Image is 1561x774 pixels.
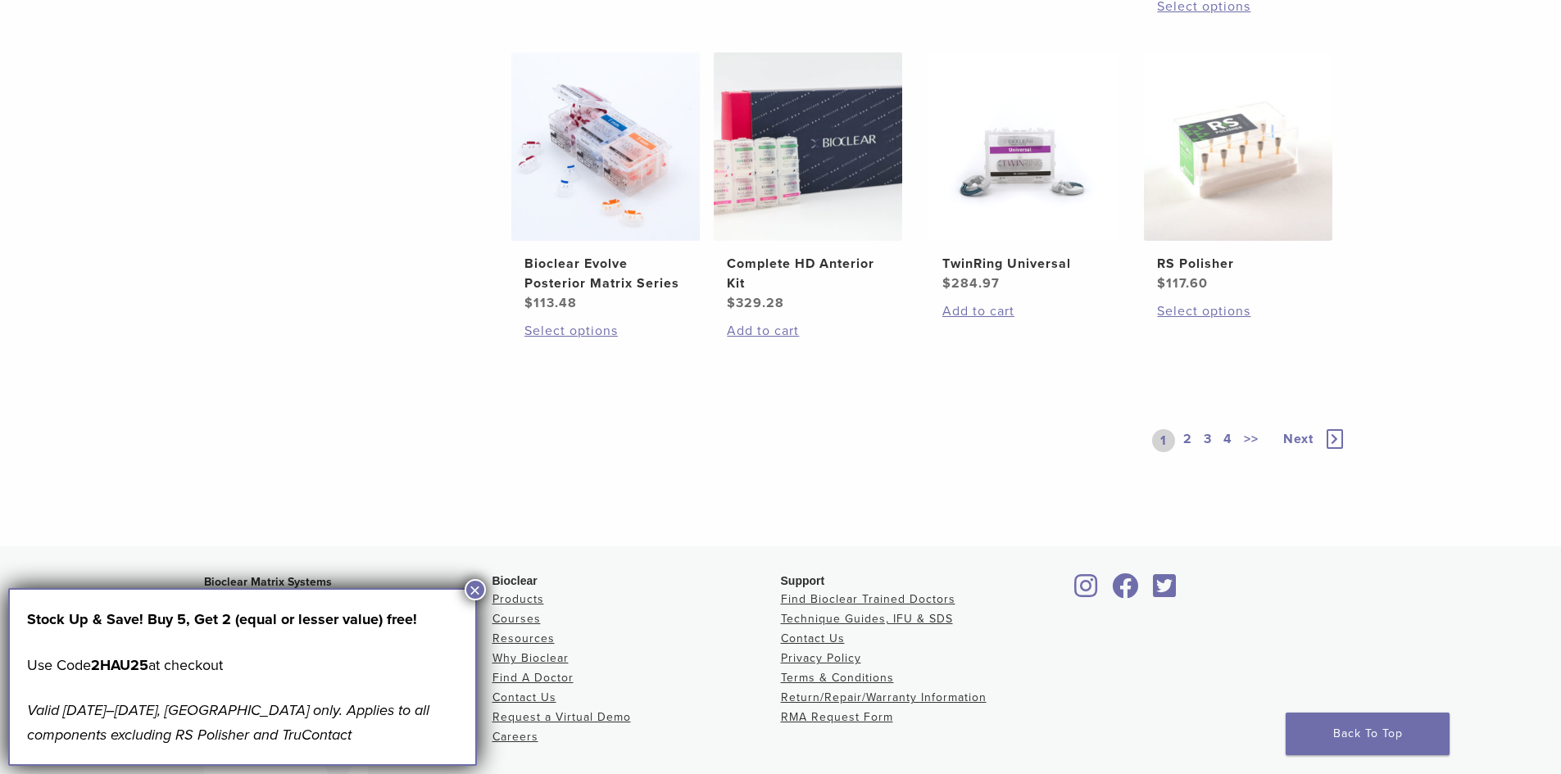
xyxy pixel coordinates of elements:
[942,275,1000,292] bdi: 284.97
[492,710,631,724] a: Request a Virtual Demo
[492,690,556,704] a: Contact Us
[204,575,332,589] strong: Bioclear Matrix Systems
[27,610,417,628] strong: Stock Up & Save! Buy 5, Get 2 (equal or lesser value) free!
[713,52,904,313] a: Complete HD Anterior KitComplete HD Anterior Kit $329.28
[1157,254,1319,274] h2: RS Polisher
[524,254,687,293] h2: Bioclear Evolve Posterior Matrix Series
[929,52,1118,241] img: TwinRing Universal
[1283,431,1314,447] span: Next
[1143,52,1334,293] a: RS PolisherRS Polisher $117.60
[1148,583,1182,600] a: Bioclear
[27,653,458,677] p: Use Code at checkout
[492,651,569,665] a: Why Bioclear
[91,656,148,674] strong: 2HAU25
[928,52,1119,293] a: TwinRing UniversalTwinRing Universal $284.97
[727,254,889,293] h2: Complete HD Anterior Kit
[781,592,955,606] a: Find Bioclear Trained Doctors
[714,52,902,241] img: Complete HD Anterior Kit
[524,321,687,341] a: Select options for “Bioclear Evolve Posterior Matrix Series”
[492,671,574,685] a: Find A Doctor
[1286,713,1450,755] a: Back To Top
[942,254,1105,274] h2: TwinRing Universal
[942,301,1105,321] a: Add to cart: “TwinRing Universal”
[1241,429,1262,452] a: >>
[1069,583,1104,600] a: Bioclear
[492,612,541,626] a: Courses
[1180,429,1196,452] a: 2
[511,52,700,241] img: Bioclear Evolve Posterior Matrix Series
[1144,52,1332,241] img: RS Polisher
[1152,429,1175,452] a: 1
[1157,301,1319,321] a: Select options for “RS Polisher”
[1157,275,1208,292] bdi: 117.60
[727,295,784,311] bdi: 329.28
[781,690,987,704] a: Return/Repair/Warranty Information
[492,631,555,645] a: Resources
[492,730,538,744] a: Careers
[727,295,736,311] span: $
[781,612,953,626] a: Technique Guides, IFU & SDS
[781,574,825,587] span: Support
[1220,429,1236,452] a: 4
[727,321,889,341] a: Add to cart: “Complete HD Anterior Kit”
[204,573,492,651] p: [STREET_ADDRESS] Tacoma, WA 98409 [PHONE_NUMBER]
[1157,275,1166,292] span: $
[524,295,533,311] span: $
[1107,583,1145,600] a: Bioclear
[781,631,845,645] a: Contact Us
[524,295,577,311] bdi: 113.48
[781,671,894,685] a: Terms & Conditions
[781,651,861,665] a: Privacy Policy
[511,52,701,313] a: Bioclear Evolve Posterior Matrix SeriesBioclear Evolve Posterior Matrix Series $113.48
[942,275,951,292] span: $
[465,579,486,600] button: Close
[1200,429,1215,452] a: 3
[27,701,429,744] em: Valid [DATE]–[DATE], [GEOGRAPHIC_DATA] only. Applies to all components excluding RS Polisher and ...
[492,574,538,587] span: Bioclear
[492,592,544,606] a: Products
[781,710,893,724] a: RMA Request Form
